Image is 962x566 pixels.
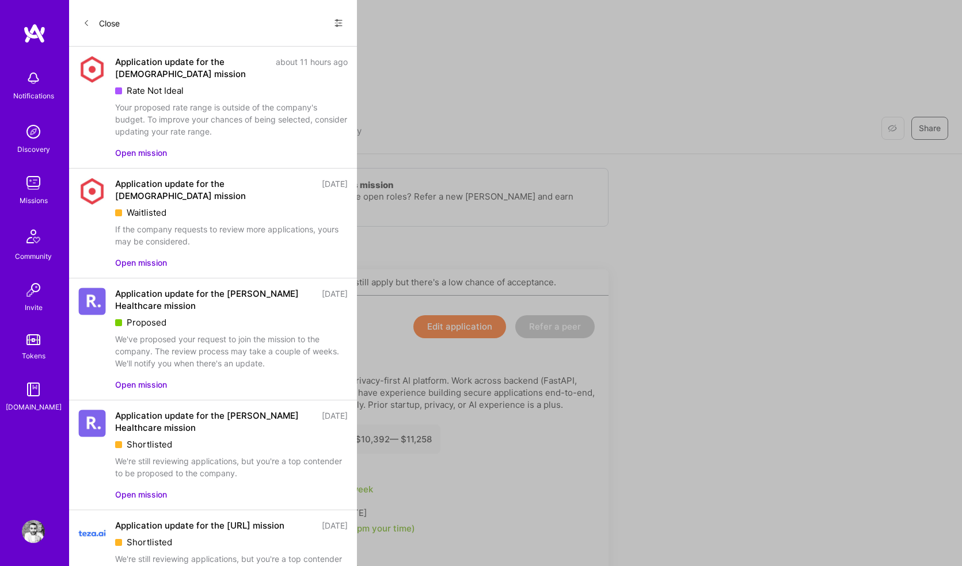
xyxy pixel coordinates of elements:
button: Open mission [115,488,167,500]
div: [DATE] [322,410,348,434]
button: Open mission [115,257,167,269]
img: Company Logo [78,519,106,547]
div: If the company requests to review more applications, yours may be considered. [115,223,348,247]
img: tokens [26,334,40,345]
div: Shortlisted [115,536,348,548]
img: Invite [22,278,45,301]
div: Missions [20,194,48,206]
img: logo [23,23,46,44]
div: Invite [25,301,43,313]
div: We've proposed your request to join the mission to the company. The review process may take a cou... [115,333,348,369]
div: Application update for the [DEMOGRAPHIC_DATA] mission [115,56,269,80]
a: User Avatar [19,520,48,543]
img: teamwork [22,171,45,194]
img: Community [20,223,47,250]
img: User Avatar [22,520,45,543]
div: Discovery [17,143,50,155]
div: [DATE] [322,288,348,312]
button: Open mission [115,378,167,391]
div: Your proposed rate range is outside of the company's budget. To improve your chances of being sel... [115,101,348,137]
img: discovery [22,120,45,143]
div: Application update for the [PERSON_NAME] Healthcare mission [115,288,315,312]
div: Application update for the [PERSON_NAME] Healthcare mission [115,410,315,434]
div: Rate Not Ideal [115,85,348,97]
div: [DOMAIN_NAME] [6,401,62,413]
div: [DATE] [322,178,348,202]
img: Company Logo [78,410,106,437]
img: Company Logo [78,178,106,205]
div: Proposed [115,316,348,328]
div: Shortlisted [115,438,348,450]
div: Community [15,250,52,262]
div: Tokens [22,350,45,362]
img: Company Logo [78,56,106,83]
div: Waitlisted [115,206,348,219]
div: [DATE] [322,519,348,531]
img: Company Logo [78,288,106,315]
button: Open mission [115,147,167,159]
div: We're still reviewing applications, but you're a top contender to be proposed to the company. [115,455,348,479]
div: Application update for the [URL] mission [115,519,284,531]
button: Close [83,14,120,32]
img: guide book [22,378,45,401]
div: about 11 hours ago [276,56,348,80]
div: Application update for the [DEMOGRAPHIC_DATA] mission [115,178,315,202]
